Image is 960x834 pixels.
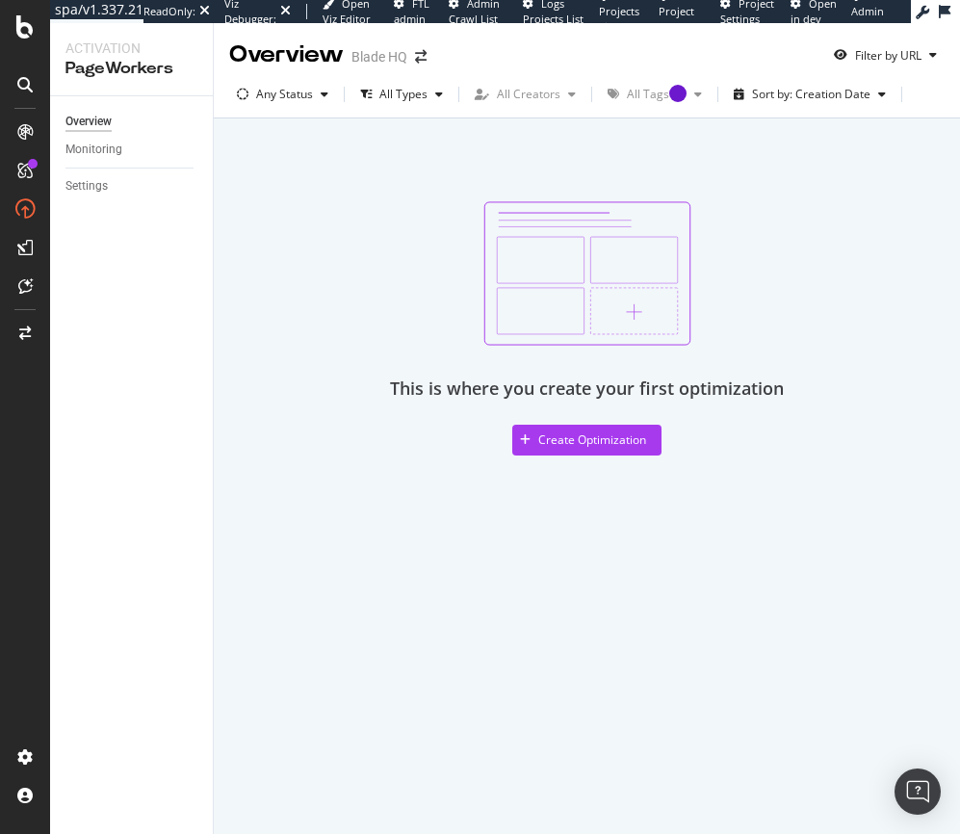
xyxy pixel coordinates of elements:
[229,39,344,71] div: Overview
[351,47,407,66] div: Blade HQ
[483,201,691,346] img: svg%3e
[352,79,451,110] button: All Types
[826,39,945,70] button: Filter by URL
[256,89,313,100] div: Any Status
[752,89,870,100] div: Sort by: Creation Date
[895,769,941,815] div: Open Intercom Messenger
[855,47,921,64] div: Filter by URL
[497,89,560,100] div: All Creators
[726,79,894,110] button: Sort by: Creation Date
[379,89,428,100] div: All Types
[659,4,694,34] span: Project Page
[65,140,122,160] div: Monitoring
[65,176,108,196] div: Settings
[538,431,646,448] div: Create Optimization
[143,4,195,19] div: ReadOnly:
[65,140,199,160] a: Monitoring
[390,377,784,402] div: This is where you create your first optimization
[65,112,112,132] div: Overview
[669,85,687,102] div: Tooltip anchor
[627,89,687,100] div: All Tags
[65,176,199,196] a: Settings
[415,50,427,64] div: arrow-right-arrow-left
[65,112,199,132] a: Overview
[65,39,197,58] div: Activation
[512,425,662,456] button: Create Optimization
[600,79,710,110] button: All TagsTooltip anchor
[467,79,584,110] button: All Creators
[65,58,197,80] div: PageWorkers
[599,4,639,34] span: Projects List
[851,4,884,34] span: Admin Page
[229,79,336,110] button: Any Status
